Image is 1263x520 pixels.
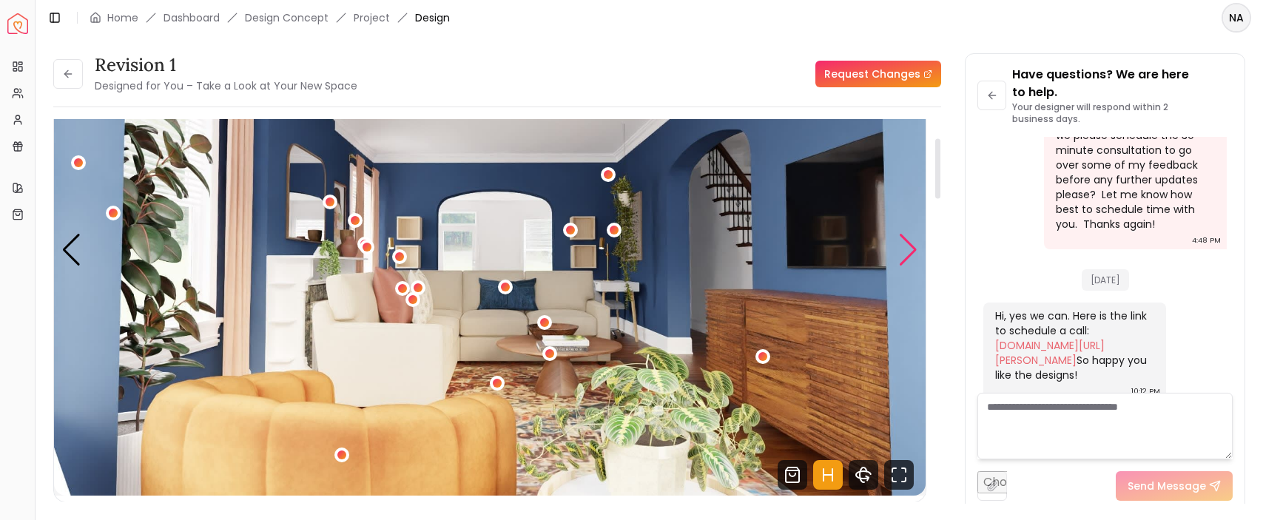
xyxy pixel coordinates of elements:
[898,234,918,266] div: Next slide
[354,10,390,25] a: Project
[245,10,329,25] li: Design Concept
[54,5,926,496] div: 2 / 5
[415,10,450,25] span: Design
[849,460,878,490] svg: 360 View
[54,5,926,496] img: Design Render 2
[61,234,81,266] div: Previous slide
[995,338,1105,368] a: [DOMAIN_NAME][URL][PERSON_NAME]
[1192,233,1221,248] div: 4:48 PM
[778,460,807,490] svg: Shop Products from this design
[54,5,926,496] div: Carousel
[815,61,941,87] a: Request Changes
[90,10,450,25] nav: breadcrumb
[1222,3,1251,33] button: NA
[1012,66,1233,101] p: Have questions? We are here to help.
[7,13,28,34] img: Spacejoy Logo
[1223,4,1250,31] span: NA
[884,460,914,490] svg: Fullscreen
[7,13,28,34] a: Spacejoy
[1056,69,1212,232] div: Hi [PERSON_NAME], Thanks so much for sending the design concepts. I like a lot of the aspects of ...
[164,10,220,25] a: Dashboard
[813,460,843,490] svg: Hotspots Toggle
[1082,269,1129,291] span: [DATE]
[1012,101,1233,125] p: Your designer will respond within 2 business days.
[1131,384,1160,399] div: 10:12 PM
[95,78,357,93] small: Designed for You – Take a Look at Your New Space
[107,10,138,25] a: Home
[995,308,1151,382] div: Hi, yes we can. Here is the link to schedule a call: So happy you like the designs!
[95,53,357,77] h3: Revision 1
